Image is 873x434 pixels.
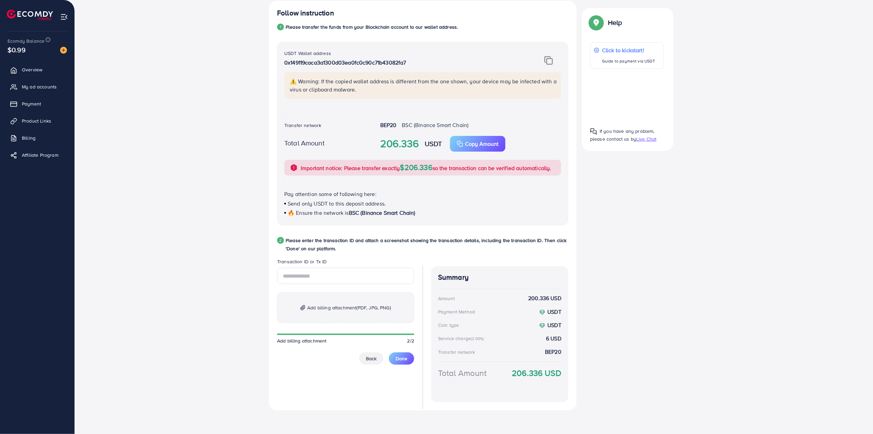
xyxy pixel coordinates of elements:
span: Ecomdy Balance [8,38,44,44]
img: menu [60,13,68,21]
span: BSC (Binance Smart Chain) [402,121,468,129]
img: coin [539,309,545,316]
span: Live Chat [636,136,656,142]
span: $0.99 [8,45,26,55]
img: alert [290,164,298,172]
p: ⚠️ Warning: If the copied wallet address is different from the one shown, your device may be infe... [290,77,557,94]
p: Important notice: Please transfer exactly so the transaction can be verified automatically. [301,163,551,172]
legend: Transaction ID or Tx ID [277,258,414,268]
strong: 6 USD [546,335,561,342]
a: Affiliate Program [5,148,69,162]
a: My ad accounts [5,80,69,94]
img: img [544,56,553,65]
div: Service charge [438,335,486,342]
span: Overview [22,66,42,73]
img: image [60,47,67,54]
span: 🔥 Ensure the network is [288,209,349,216]
strong: USDT [547,321,561,329]
div: Amount [438,295,455,302]
p: Help [608,18,622,27]
span: Add billing attachment [277,337,327,344]
p: Guide to payment via USDT [602,57,655,65]
span: Billing [22,135,36,141]
span: Product Links [22,117,51,124]
div: 1 [277,24,284,30]
img: Popup guide [590,128,597,135]
p: Please enter the transaction ID and attach a screenshot showing the transaction details, includin... [286,236,568,253]
img: logo [7,10,53,20]
p: Please transfer the funds from your Blockchain account to our wallet address. [286,23,458,31]
a: Product Links [5,114,69,128]
div: Payment Method [438,308,475,315]
img: coin [539,323,545,329]
span: BSC (Binance Smart Chain) [349,209,415,216]
small: (3.00%) [471,336,484,341]
strong: BEP20 [380,121,397,129]
span: My ad accounts [22,83,57,90]
span: $206.336 [400,162,433,172]
span: Affiliate Program [22,152,58,158]
button: Copy Amount [450,136,505,152]
p: Copy Amount [465,140,499,148]
a: Payment [5,97,69,111]
a: Overview [5,63,69,76]
label: USDT Wallet address [284,50,331,57]
iframe: Chat [844,403,868,429]
span: Add billing attachment [307,304,391,312]
img: img [300,305,305,311]
span: If you have any problem, please contact us by [590,128,655,142]
strong: BEP20 [545,348,561,356]
strong: 200.336 USD [528,294,561,302]
h4: Follow instruction [277,9,334,17]
span: Payment [22,100,41,107]
h4: Summary [438,273,561,282]
strong: 206.336 USD [512,367,561,379]
div: Transfer network [438,349,475,355]
span: 2/2 [407,337,414,344]
div: Total Amount [438,367,487,379]
strong: 206.336 [380,136,419,151]
img: Popup guide [590,16,602,29]
div: Coin type [438,322,459,328]
a: Billing [5,131,69,145]
span: Done [396,355,407,362]
p: Pay attention some of following here: [284,190,561,198]
p: 0x149119caca3a1300d03ea0fc0c90c71b43082fa7 [284,58,513,67]
label: Transfer network [284,122,322,129]
span: Back [366,355,377,362]
strong: USDT [425,139,442,149]
button: Back [359,352,383,365]
div: 2 [277,237,284,244]
p: Send only USDT to this deposit address. [284,199,561,208]
label: Total Amount [284,138,325,148]
span: (PDF, JPG, PNG) [357,304,391,311]
p: Click to kickstart! [602,46,655,54]
button: Done [389,352,414,365]
strong: USDT [547,308,561,316]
